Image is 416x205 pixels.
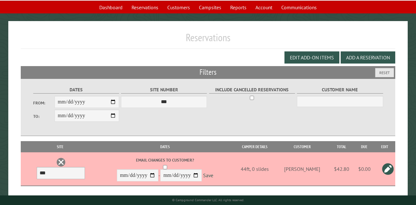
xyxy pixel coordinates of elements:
[203,172,213,179] a: Save
[96,141,234,152] th: Dates
[297,86,383,94] label: Customer Name
[24,141,96,152] th: Site
[209,86,295,94] label: Include Cancelled Reservations
[33,86,119,94] label: Dates
[277,1,321,13] a: Communications
[97,157,233,183] div: -
[329,141,354,152] th: Total
[121,86,207,94] label: Site Number
[195,1,225,13] a: Campsites
[284,51,339,64] button: Edit Add-on Items
[56,157,66,167] a: Delete this reservation
[33,100,55,106] label: From:
[354,141,374,152] th: Due
[95,1,126,13] a: Dashboard
[354,152,374,186] td: $0.00
[97,157,233,163] label: Email changes to customer?
[276,152,329,186] td: [PERSON_NAME]
[21,66,395,78] h2: Filters
[234,152,276,186] td: 44ft, 0 slides
[234,141,276,152] th: Camper Details
[33,113,55,119] label: To:
[375,68,394,77] button: Reset
[226,1,250,13] a: Reports
[374,141,395,152] th: Edit
[21,31,395,49] h1: Reservations
[172,198,244,202] small: © Campground Commander LLC. All rights reserved.
[163,1,194,13] a: Customers
[128,1,162,13] a: Reservations
[329,152,354,186] td: $42.80
[252,1,276,13] a: Account
[276,141,329,152] th: Customer
[341,51,395,64] button: Add a Reservation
